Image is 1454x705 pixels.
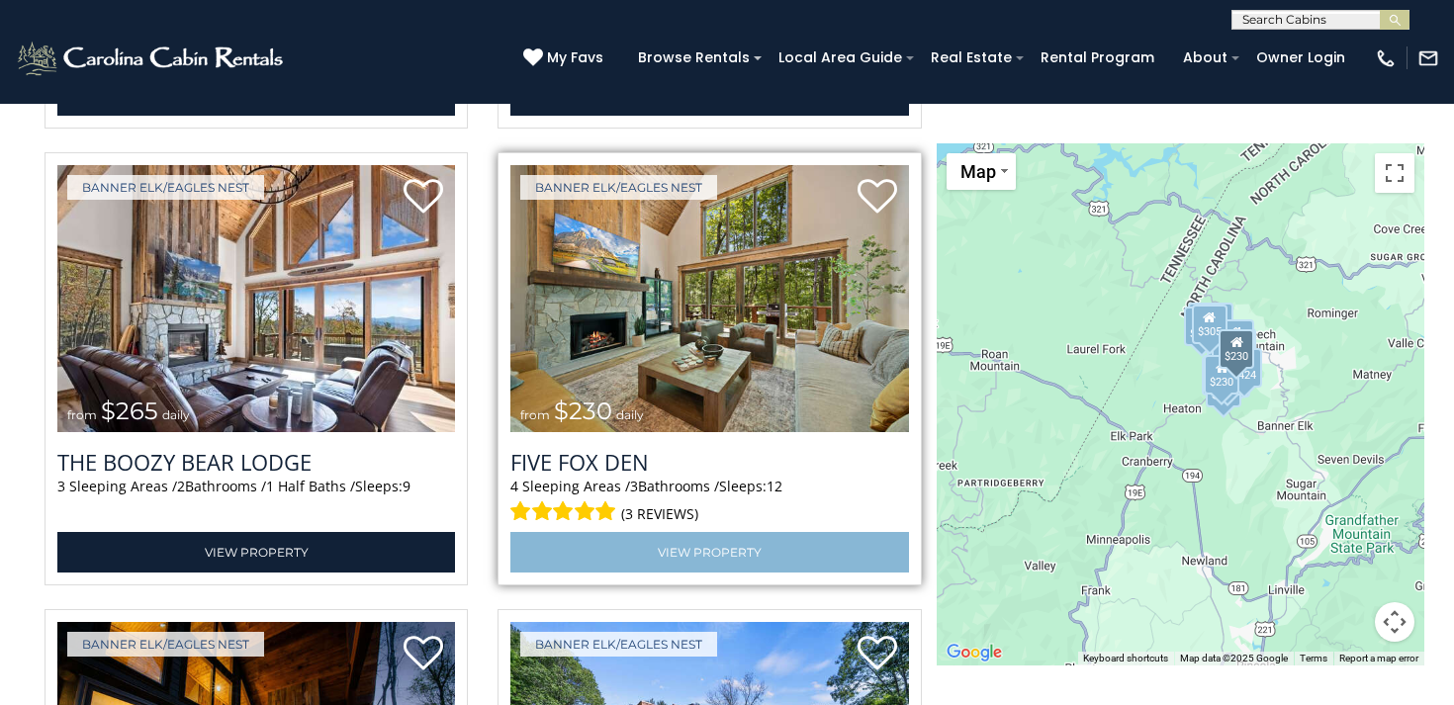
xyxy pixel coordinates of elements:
[942,640,1007,665] a: Open this area in Google Maps (opens a new window)
[1210,356,1245,396] div: $285
[67,407,97,422] span: from
[404,177,443,219] a: Add to favorites
[57,477,65,495] span: 3
[162,407,190,422] span: daily
[520,407,550,422] span: from
[510,165,908,432] a: Five Fox Den from $230 daily
[1202,356,1237,396] div: $305
[1173,43,1237,73] a: About
[57,477,455,527] div: Sleeping Areas / Bathrooms / Sleeps:
[921,43,1022,73] a: Real Estate
[947,153,1016,190] button: Change map style
[767,477,782,495] span: 12
[858,634,897,675] a: Add to favorites
[1375,47,1397,69] img: phone-regular-white.png
[1206,368,1241,407] div: $215
[547,47,603,68] span: My Favs
[1184,307,1220,346] div: $285
[1180,653,1288,663] span: Map data ©2025 Google
[57,532,455,573] a: View Property
[1083,652,1168,665] button: Keyboard shortcuts
[1031,43,1164,73] a: Rental Program
[1219,319,1254,359] div: $200
[266,477,355,495] span: 1 Half Baths /
[1375,153,1414,193] button: Toggle fullscreen view
[960,161,996,182] span: Map
[769,43,912,73] a: Local Area Guide
[67,632,264,657] a: Banner Elk/Eagles Nest
[510,477,518,495] span: 4
[101,397,158,425] span: $265
[858,177,897,219] a: Add to favorites
[403,477,410,495] span: 9
[1375,602,1414,642] button: Map camera controls
[57,447,455,477] a: The Boozy Bear Lodge
[57,165,455,432] img: The Boozy Bear Lodge
[628,43,760,73] a: Browse Rentals
[57,165,455,432] a: The Boozy Bear Lodge from $265 daily
[520,175,717,200] a: Banner Elk/Eagles Nest
[630,477,638,495] span: 3
[1417,47,1439,69] img: mail-regular-white.png
[621,501,698,527] span: (3 reviews)
[15,39,289,78] img: White-1-2.png
[510,477,908,527] div: Sleeping Areas / Bathrooms / Sleeps:
[1199,303,1234,342] div: $720
[67,175,264,200] a: Banner Elk/Eagles Nest
[1339,653,1418,663] a: Report a map error
[520,632,717,657] a: Banner Elk/Eagles Nest
[510,532,908,573] a: View Property
[942,640,1007,665] img: Google
[1192,305,1227,344] div: $305
[1246,43,1355,73] a: Owner Login
[177,477,185,495] span: 2
[1204,355,1239,395] div: $230
[616,407,644,422] span: daily
[523,47,608,69] a: My Favs
[404,634,443,675] a: Add to favorites
[1220,329,1255,369] div: $230
[554,397,612,425] span: $230
[1300,653,1327,663] a: Terms
[510,165,908,432] img: Five Fox Den
[510,447,908,477] a: Five Fox Den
